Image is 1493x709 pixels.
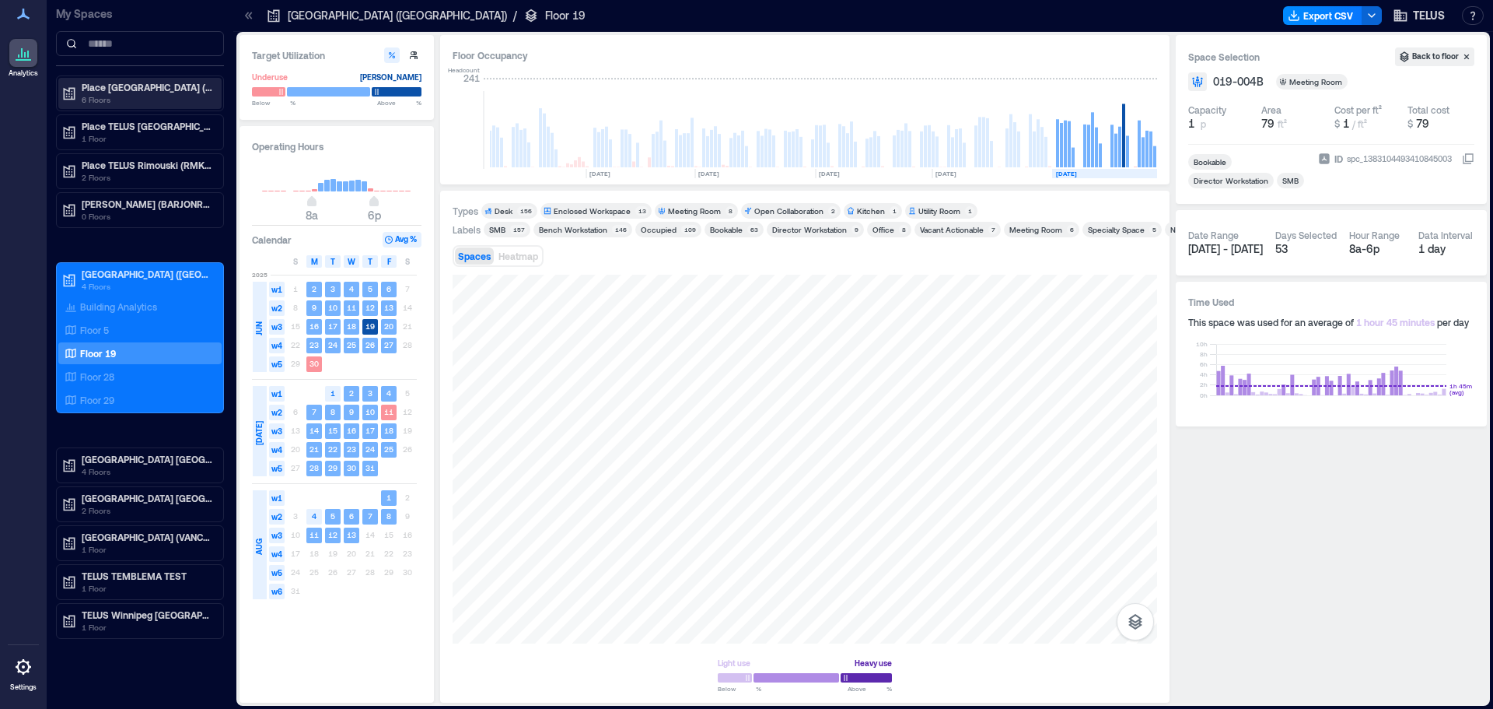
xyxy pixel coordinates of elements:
[82,492,212,504] p: [GEOGRAPHIC_DATA] [GEOGRAPHIC_DATA]
[368,511,372,521] text: 7
[309,321,319,331] text: 16
[365,321,375,331] text: 19
[386,493,391,502] text: 1
[269,584,285,599] span: w6
[349,407,354,416] text: 9
[347,463,356,472] text: 30
[899,225,908,234] div: 8
[1356,317,1435,328] span: 1 hour 45 minutes
[328,340,337,349] text: 24
[681,225,698,234] div: 109
[328,463,337,472] text: 29
[1261,104,1281,116] div: Area
[253,321,265,335] span: JUN
[1200,360,1208,368] tspan: 6h
[328,530,337,539] text: 12
[368,255,372,268] span: T
[82,210,212,223] p: 0 Floors
[82,159,212,171] p: Place TELUS Rimouski (RMKIPQQT)
[349,511,354,521] text: 6
[330,511,335,521] text: 5
[328,303,337,312] text: 10
[1275,229,1337,241] div: Days Selected
[387,255,391,268] span: F
[309,359,319,368] text: 30
[269,356,285,372] span: w5
[349,284,354,293] text: 4
[935,170,956,177] text: [DATE]
[293,255,298,268] span: S
[384,303,393,312] text: 13
[80,394,114,406] p: Floor 29
[360,69,421,85] div: [PERSON_NAME]
[368,209,381,222] span: 6p
[269,528,285,543] span: w3
[965,206,974,216] div: 1
[82,198,212,210] p: [PERSON_NAME] (BARJONRN) - CLOSED
[851,225,861,234] div: 9
[330,255,335,268] span: T
[1149,225,1159,234] div: 5
[539,224,607,235] div: Bench Workstation
[1191,156,1229,167] div: Bookable
[269,282,285,297] span: w1
[269,442,285,458] span: w4
[328,321,337,331] text: 17
[1345,151,1453,167] div: spc_1383104493410845003
[1283,6,1362,25] button: Export CSV
[1056,170,1077,177] text: [DATE]
[513,8,517,23] p: /
[384,321,393,331] text: 20
[10,683,37,692] p: Settings
[252,69,288,85] div: Underuse
[1418,241,1475,257] div: 1 day
[1388,3,1449,28] button: TELUS
[328,426,337,435] text: 15
[718,655,750,671] div: Light use
[453,223,481,236] div: Labels
[252,270,267,279] span: 2025
[309,530,319,539] text: 11
[1191,175,1271,186] div: Director Workstation
[384,407,393,416] text: 11
[269,565,285,581] span: w5
[612,225,629,234] div: 146
[1407,118,1413,129] span: $
[1188,316,1474,328] div: This space was used for an average of per day
[269,319,285,335] span: w3
[754,205,823,216] div: Open Collaboration
[1407,104,1449,116] div: Total cost
[1213,74,1264,90] span: 019-004B
[377,98,421,107] span: Above %
[349,388,354,398] text: 2
[82,465,212,478] p: 4 Floors
[269,490,285,506] span: w1
[635,206,649,216] div: 13
[1188,104,1226,116] div: Capacity
[848,684,892,693] span: Above %
[80,300,157,313] p: Building Analytics
[517,206,534,216] div: 156
[4,34,43,82] a: Analytics
[82,268,212,280] p: [GEOGRAPHIC_DATA] ([GEOGRAPHIC_DATA])
[368,284,372,293] text: 5
[458,251,491,261] span: Spaces
[365,444,375,454] text: 24
[269,461,285,476] span: w5
[1334,118,1340,129] span: $
[1352,118,1367,129] span: / ft²
[56,6,224,22] p: My Spaces
[386,388,391,398] text: 4
[330,284,335,293] text: 3
[309,444,319,454] text: 21
[309,340,319,349] text: 23
[1349,229,1400,241] div: Hour Range
[855,655,892,671] div: Heavy use
[365,463,375,472] text: 31
[386,511,391,521] text: 8
[347,321,356,331] text: 18
[1067,225,1076,234] div: 6
[510,225,527,234] div: 157
[311,255,318,268] span: M
[312,511,316,521] text: 4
